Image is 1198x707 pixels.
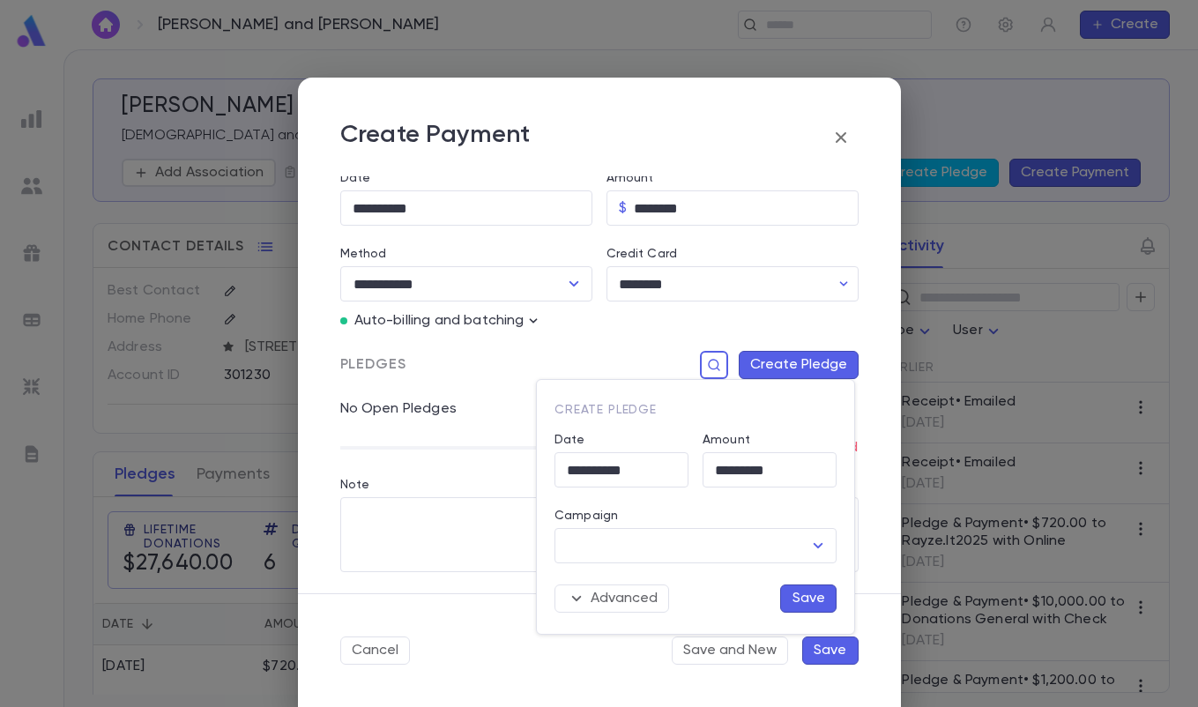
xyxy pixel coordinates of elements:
label: Campaign [554,509,618,523]
button: Advanced [554,584,669,613]
button: Open [806,533,830,558]
input: Choose date, selected date is Sep 18, 2025 [554,453,688,487]
span: Create Pledge [554,404,657,416]
label: Date [554,433,688,447]
button: Save [780,584,837,613]
label: Amount [703,433,750,447]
